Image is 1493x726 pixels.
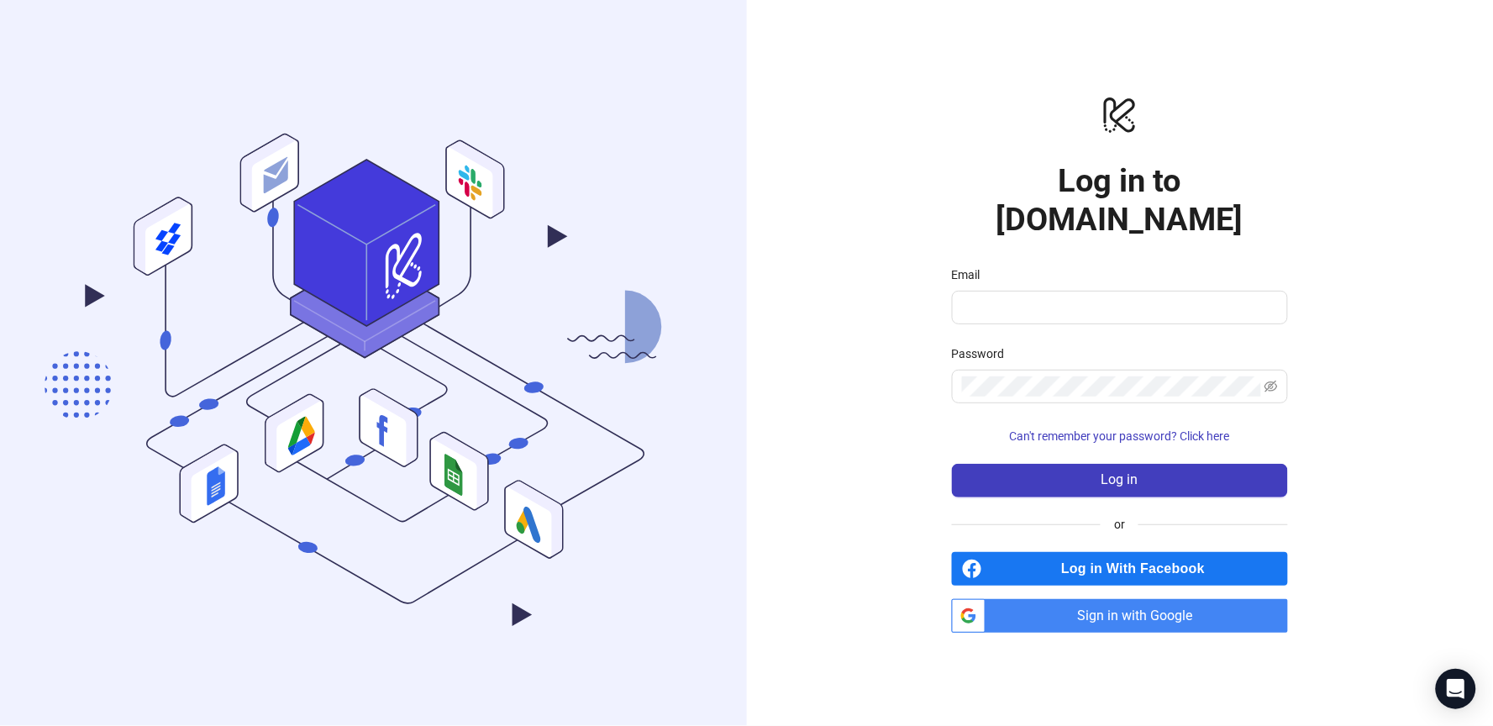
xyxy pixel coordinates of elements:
[1264,380,1278,393] span: eye-invisible
[992,599,1288,633] span: Sign in with Google
[1436,669,1476,709] div: Open Intercom Messenger
[989,552,1288,586] span: Log in With Facebook
[952,552,1288,586] a: Log in With Facebook
[962,297,1275,318] input: Email
[1010,429,1230,443] span: Can't remember your password? Click here
[952,599,1288,633] a: Sign in with Google
[1101,472,1138,487] span: Log in
[952,266,991,284] label: Email
[952,464,1288,497] button: Log in
[952,161,1288,239] h1: Log in to [DOMAIN_NAME]
[952,345,1016,363] label: Password
[962,376,1261,397] input: Password
[952,429,1288,443] a: Can't remember your password? Click here
[1101,515,1138,534] span: or
[952,423,1288,450] button: Can't remember your password? Click here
